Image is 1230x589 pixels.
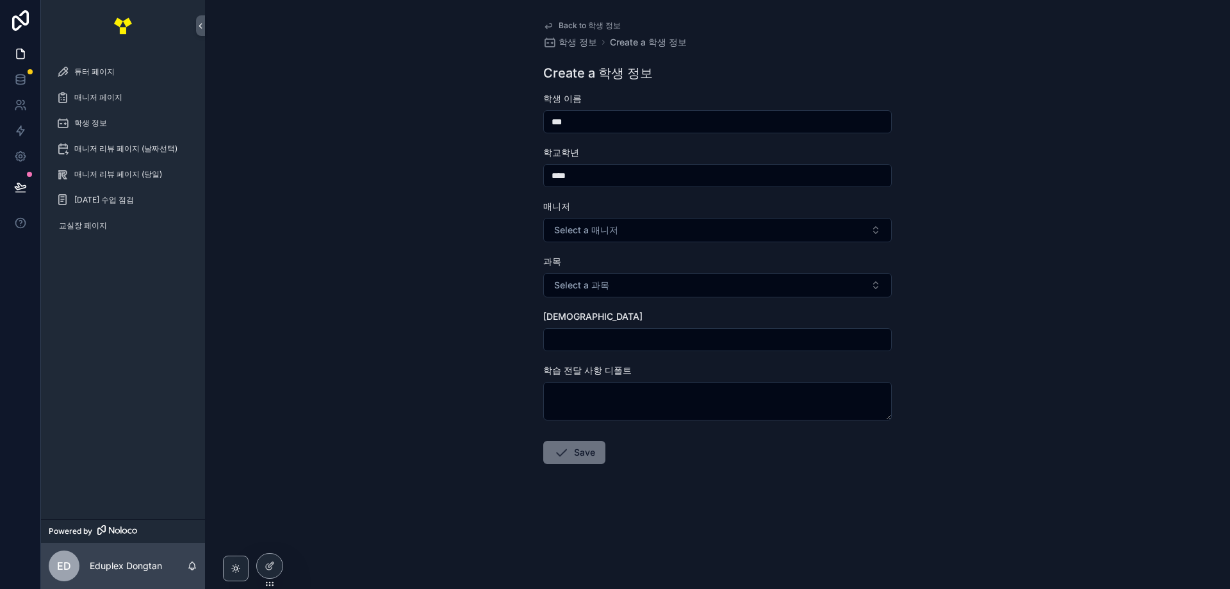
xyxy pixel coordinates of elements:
a: 튜터 페이지 [49,60,197,83]
span: 매니저 리뷰 페이지 (당일) [74,169,162,179]
span: [DEMOGRAPHIC_DATA] [543,311,643,322]
a: [DATE] 수업 점검 [49,188,197,212]
span: Back to 학생 정보 [559,21,621,31]
span: [DATE] 수업 점검 [74,195,134,205]
span: 학생 이름 [543,93,582,104]
span: 튜터 페이지 [74,67,115,77]
a: 매니저 리뷰 페이지 (날짜선택) [49,137,197,160]
img: App logo [113,15,133,36]
div: scrollable content [41,51,205,254]
a: Powered by [41,519,205,543]
span: 학교학년 [543,147,579,158]
span: ED [57,558,71,574]
button: Select Button [543,273,892,297]
button: Save [543,441,605,464]
span: 매니저 [543,201,570,212]
span: 학생 정보 [74,118,107,128]
button: Select Button [543,218,892,242]
span: 학생 정보 [559,36,597,49]
a: 교실장 페이지 [49,214,197,237]
span: 매니저 리뷰 페이지 (날짜선택) [74,144,177,154]
span: 과목 [543,256,561,267]
a: 학생 정보 [543,36,597,49]
span: Select a 매니저 [554,224,618,236]
span: Select a 과목 [554,279,609,292]
span: 학습 전달 사항 디폴트 [543,365,632,376]
span: Powered by [49,526,92,536]
a: 매니저 리뷰 페이지 (당일) [49,163,197,186]
span: 매니저 페이지 [74,92,122,103]
a: 학생 정보 [49,112,197,135]
h1: Create a 학생 정보 [543,64,653,82]
a: 매니저 페이지 [49,86,197,109]
a: Create a 학생 정보 [610,36,687,49]
a: Back to 학생 정보 [543,21,621,31]
p: Eduplex Dongtan [90,560,162,572]
span: 교실장 페이지 [59,220,107,231]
